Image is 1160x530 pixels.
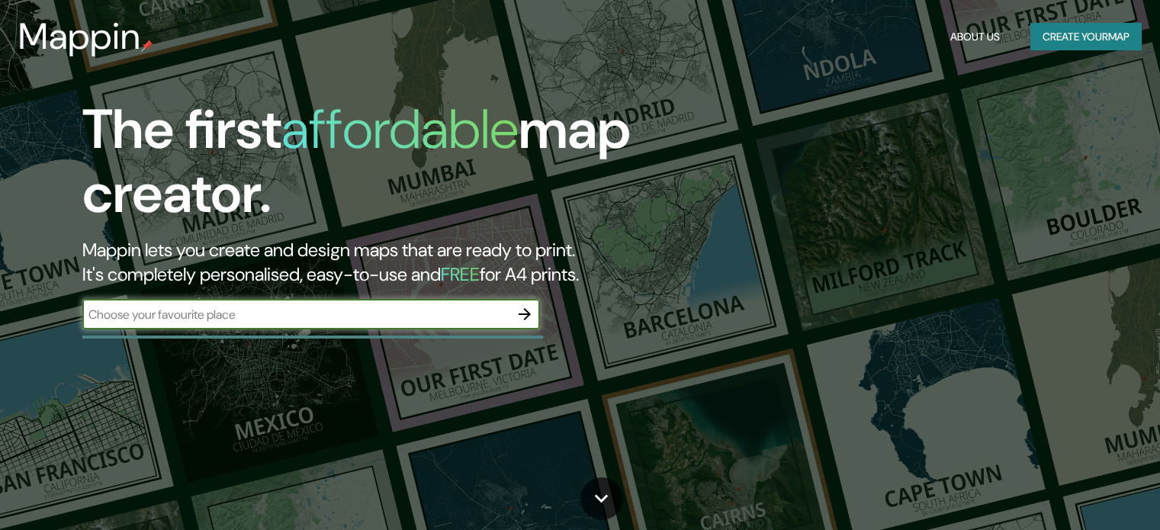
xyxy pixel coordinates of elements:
h2: Mappin lets you create and design maps that are ready to print. It's completely personalised, eas... [82,238,663,287]
input: Choose your favourite place [82,306,509,323]
h1: The first map creator. [82,98,663,238]
h1: affordable [281,94,519,165]
button: Create yourmap [1030,23,1142,51]
button: About Us [944,23,1006,51]
img: mappin-pin [141,40,153,52]
h5: FREE [441,262,480,286]
h3: Mappin [18,15,141,58]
